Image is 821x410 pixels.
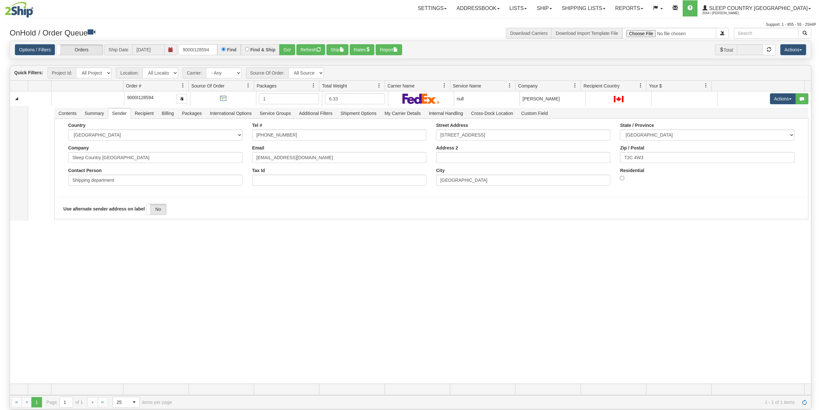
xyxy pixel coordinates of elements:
span: Cross-Dock Location [467,108,517,118]
div: Support: 1 - 855 - 55 - 2SHIP [5,22,816,27]
label: Address 2 [436,145,458,150]
span: Internal Handling [425,108,467,118]
span: select [129,397,139,407]
span: Packages [257,83,276,89]
button: Search [798,28,811,39]
input: Order # [178,44,217,55]
a: Company filter column settings [570,80,581,91]
span: Source Of Order [191,83,225,89]
button: Rates [350,44,375,55]
label: State / Province [620,123,654,128]
a: Service Name filter column settings [504,80,515,91]
a: Addressbook [452,0,505,16]
span: Page of 1 [47,397,83,408]
span: Service Name [453,83,481,89]
a: Source Of Order filter column settings [243,80,254,91]
span: items per page [112,397,172,408]
td: null [454,91,520,106]
a: Packages filter column settings [308,80,319,91]
label: Tax Id [252,168,265,173]
a: Refresh [799,397,810,407]
a: Shipping lists [557,0,610,16]
span: Packages [178,108,206,118]
span: 9000I128594 [127,95,154,100]
span: 1 - 1 of 1 items [181,400,795,405]
img: logo2044.jpg [5,2,33,18]
label: Quick Filters: [14,69,43,76]
button: Actions [780,44,806,55]
label: Find [227,47,237,52]
label: Country [68,123,86,128]
label: Use alternate sender address on label [63,206,145,211]
span: Project Id: [48,67,76,78]
a: Options / Filters [15,44,55,55]
input: Page 1 [60,397,73,407]
img: CA [614,96,624,102]
a: Total Weight filter column settings [374,80,385,91]
a: Download Import Template File [556,31,618,36]
span: Source Of Order: [246,67,289,78]
input: Import [622,28,716,39]
input: Search [734,28,799,39]
label: Company [68,145,89,150]
span: Custom Field [517,108,552,118]
button: Ship [326,44,348,55]
span: Recipient Country [583,83,619,89]
a: Lists [505,0,532,16]
a: Reports [610,0,648,16]
span: Contents [55,108,80,118]
span: Service Groups [256,108,294,118]
a: Settings [413,0,452,16]
a: Order # filter column settings [177,80,188,91]
span: Your $ [649,83,662,89]
a: Your $ filter column settings [700,80,711,91]
a: Collapse [13,95,21,103]
iframe: chat widget [806,172,820,238]
a: Carrier Name filter column settings [439,80,450,91]
span: Shipment Options [336,108,380,118]
a: Download Carriers [510,31,548,36]
label: Street Address [436,123,468,128]
span: My Carrier Details [381,108,425,118]
label: City [436,168,444,173]
h3: OnHold / Order Queue [10,28,406,37]
a: Recipient Country filter column settings [635,80,646,91]
button: Refresh [296,44,325,55]
a: Ship [532,0,557,16]
span: Ship Date [104,44,132,55]
button: Actions [770,93,796,104]
label: Zip / Postal [620,145,644,150]
img: FedEx Express® [402,93,440,104]
span: Additional Filters [295,108,336,118]
span: Company [518,83,538,89]
span: Page sizes drop down [112,397,140,408]
span: Sleep Country [GEOGRAPHIC_DATA] [708,5,808,11]
a: Sleep Country [GEOGRAPHIC_DATA] 2044 / [PERSON_NAME] [698,0,816,16]
label: Tel # [252,123,262,128]
label: Find & Ship [251,47,276,52]
span: Billing [158,108,177,118]
button: Go! [279,44,295,55]
td: [PERSON_NAME] [519,91,585,106]
span: Total Weight [322,83,347,89]
span: Carrier Name [388,83,415,89]
span: 25 [117,399,125,405]
span: Sender [108,108,131,118]
label: Contact Person [68,168,101,173]
button: Copy to clipboard [176,94,187,104]
span: International Options [206,108,255,118]
span: Page 1 [31,397,42,407]
span: Order # [126,83,141,89]
label: Residential [620,168,644,173]
div: grid toolbar [10,66,811,81]
label: Email [252,145,264,150]
span: Carrier: [183,67,206,78]
label: Orders [57,45,103,55]
span: Recipient [131,108,157,118]
span: Total [715,44,737,55]
button: Report [376,44,402,55]
span: Summary [81,108,108,118]
span: Location: [116,67,143,78]
label: No [146,204,166,215]
img: API [218,93,229,104]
